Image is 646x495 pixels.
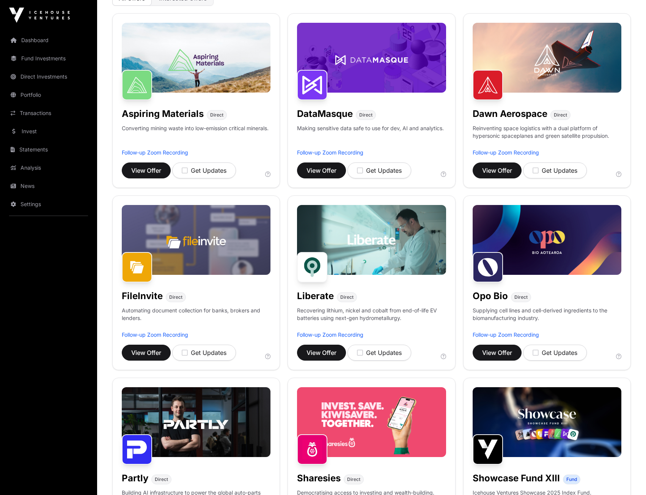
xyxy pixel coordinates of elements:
img: File-Invite-Banner.jpg [122,205,270,275]
div: Get Updates [357,348,402,357]
span: Direct [347,476,360,482]
img: Sharesies [297,434,327,465]
span: View Offer [482,348,512,357]
a: Follow-up Zoom Recording [122,149,188,156]
a: Follow-up Zoom Recording [297,149,363,156]
a: Follow-up Zoom Recording [473,149,539,156]
span: Direct [169,294,182,300]
img: Showcase-Fund-Banner-1.jpg [473,387,621,457]
span: Direct [514,294,528,300]
button: View Offer [473,162,522,178]
span: Direct [210,112,223,118]
h1: DataMasque [297,108,353,120]
div: Get Updates [533,166,577,175]
span: Direct [554,112,567,118]
button: View Offer [122,345,171,361]
div: Get Updates [533,348,577,357]
span: Direct [359,112,373,118]
button: Get Updates [347,345,411,361]
h1: Opo Bio [473,290,508,302]
p: Reinventing space logistics with a dual platform of hypersonic spaceplanes and green satellite pr... [473,125,621,149]
a: Fund Investments [6,50,91,67]
a: Statements [6,141,91,158]
p: Making sensitive data safe to use for dev, AI and analytics. [297,125,444,149]
a: Follow-up Zoom Recording [122,331,188,338]
span: View Offer [306,166,336,175]
img: Opo Bio [473,252,503,282]
h1: Sharesies [297,472,341,484]
a: Invest [6,123,91,140]
img: Liberate-Banner.jpg [297,205,446,275]
img: FileInvite [122,252,152,282]
button: Get Updates [347,162,411,178]
img: DataMasque [297,70,327,100]
h1: Aspiring Materials [122,108,204,120]
p: Converting mining waste into low-emission critical minerals. [122,125,269,149]
iframe: Chat Widget [608,459,646,495]
button: Get Updates [172,162,236,178]
a: News [6,178,91,194]
img: Partly-Banner.jpg [122,387,270,457]
img: Partly [122,434,152,465]
a: Follow-up Zoom Recording [473,331,539,338]
a: Dashboard [6,32,91,49]
img: Icehouse Ventures Logo [9,8,70,23]
a: Direct Investments [6,68,91,85]
div: Get Updates [357,166,402,175]
span: View Offer [131,348,161,357]
span: Fund [566,476,577,482]
h1: Dawn Aerospace [473,108,547,120]
img: Opo-Bio-Banner.jpg [473,205,621,275]
img: Sharesies-Banner.jpg [297,387,446,457]
a: Transactions [6,105,91,121]
button: View Offer [122,162,171,178]
span: View Offer [306,348,336,357]
div: Get Updates [182,166,226,175]
a: Follow-up Zoom Recording [297,331,363,338]
span: View Offer [131,166,161,175]
img: Aspiring-Banner.jpg [122,23,270,93]
img: Dawn-Banner.jpg [473,23,621,93]
img: Aspiring Materials [122,70,152,100]
p: Recovering lithium, nickel and cobalt from end-of-life EV batteries using next-gen hydrometallurgy. [297,307,446,331]
a: Analysis [6,159,91,176]
a: Settings [6,196,91,213]
img: Liberate [297,252,327,282]
button: View Offer [297,345,346,361]
h1: FileInvite [122,290,163,302]
button: View Offer [297,162,346,178]
h1: Partly [122,472,148,484]
h1: Showcase Fund XIII [473,472,560,484]
div: Get Updates [182,348,226,357]
button: Get Updates [523,345,587,361]
span: View Offer [482,166,512,175]
span: Direct [340,294,354,300]
span: Direct [155,476,168,482]
img: Showcase Fund XIII [473,434,503,465]
p: Automating document collection for banks, brokers and lenders. [122,307,270,331]
h1: Liberate [297,290,334,302]
img: DataMasque-Banner.jpg [297,23,446,93]
button: View Offer [473,345,522,361]
p: Supplying cell lines and cell-derived ingredients to the biomanufacturing industry. [473,307,621,322]
button: Get Updates [172,345,236,361]
img: Dawn Aerospace [473,70,503,100]
a: Portfolio [6,87,91,103]
button: Get Updates [523,162,587,178]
